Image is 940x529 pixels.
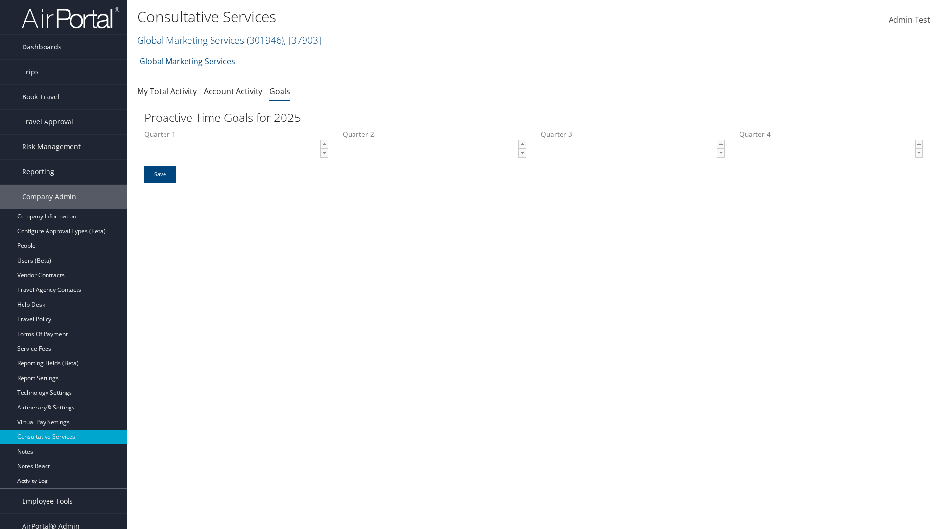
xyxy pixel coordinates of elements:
span: Risk Management [22,135,81,159]
label: Quarter 3 [541,129,725,165]
h2: Proactive Time Goals for 2025 [144,109,923,126]
span: ▼ [717,149,725,157]
a: ▲ [717,140,725,149]
a: ▲ [915,140,923,149]
a: Global Marketing Services [140,51,235,71]
a: ▼ [915,148,923,158]
span: Dashboards [22,35,62,59]
span: ▼ [519,149,527,157]
span: ▼ [321,149,329,157]
span: , [ 37903 ] [284,33,321,47]
span: ▼ [916,149,923,157]
span: Company Admin [22,185,76,209]
span: Trips [22,60,39,84]
label: Quarter 2 [343,129,526,165]
a: Goals [269,86,290,96]
a: ▲ [320,140,328,149]
a: ▼ [717,148,725,158]
span: Travel Approval [22,110,73,134]
a: ▼ [320,148,328,158]
a: ▼ [518,148,526,158]
span: Book Travel [22,85,60,109]
a: Admin Test [889,5,930,35]
span: ▲ [321,140,329,148]
label: Quarter 4 [739,129,923,165]
a: ▲ [518,140,526,149]
span: Admin Test [889,14,930,25]
span: ▲ [519,140,527,148]
img: airportal-logo.png [22,6,119,29]
a: Account Activity [204,86,262,96]
span: Reporting [22,160,54,184]
span: Employee Tools [22,489,73,513]
span: ( 301946 ) [247,33,284,47]
a: My Total Activity [137,86,197,96]
h1: Consultative Services [137,6,666,27]
input: Save [144,166,176,183]
label: Quarter 1 [144,129,328,165]
span: ▲ [717,140,725,148]
span: ▲ [916,140,923,148]
a: Global Marketing Services [137,33,321,47]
